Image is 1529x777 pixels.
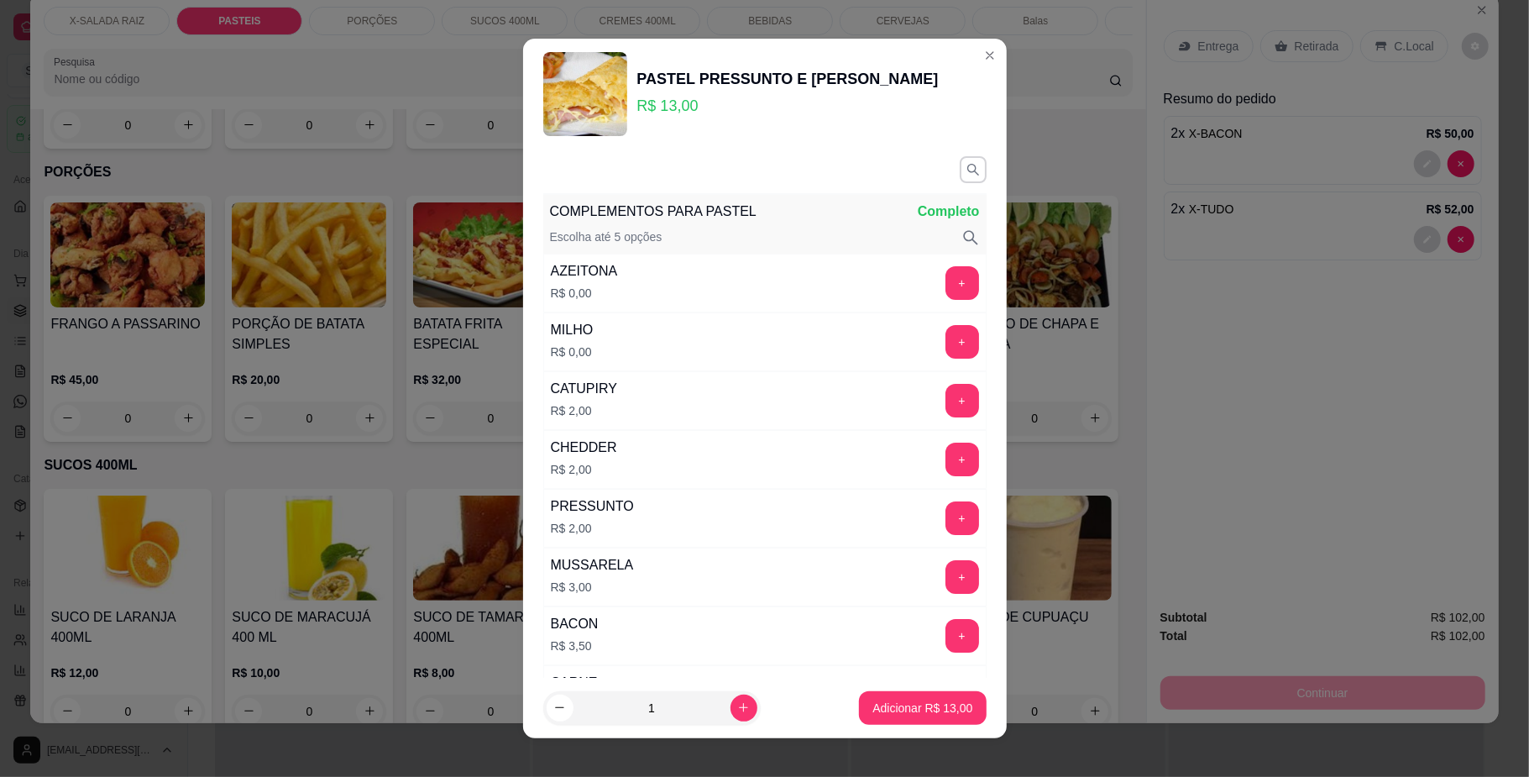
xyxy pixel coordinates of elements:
[551,614,599,634] div: BACON
[945,501,979,535] button: add
[543,52,627,136] img: product-image
[945,266,979,300] button: add
[551,402,617,419] p: R$ 2,00
[551,496,634,517] div: PRESSUNTO
[550,228,662,247] p: Escolha até 5 opções
[945,325,979,359] button: add
[551,638,599,654] p: R$ 3,50
[551,520,634,537] p: R$ 2,00
[977,42,1003,69] button: Close
[547,695,573,722] button: decrease-product-quantity
[551,320,594,340] div: MILHO
[945,560,979,594] button: add
[551,261,618,281] div: AZEITONA
[945,384,979,417] button: add
[551,344,594,360] p: R$ 0,00
[551,673,598,693] div: CARNE
[945,619,979,653] button: add
[859,691,986,725] button: Adicionar R$ 13,00
[551,379,617,399] div: CATUPIRY
[551,555,634,575] div: MUSSARELA
[637,94,939,118] p: R$ 13,00
[918,202,980,222] p: Completo
[551,579,634,596] p: R$ 3,00
[637,67,939,91] div: PASTEL PRESSUNTO E [PERSON_NAME]
[551,285,618,302] p: R$ 0,00
[730,695,757,722] button: increase-product-quantity
[551,461,617,478] p: R$ 2,00
[872,700,972,717] p: Adicionar R$ 13,00
[550,202,757,222] p: COMPLEMENTOS PARA PASTEL
[945,443,979,476] button: add
[551,438,617,458] div: CHEDDER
